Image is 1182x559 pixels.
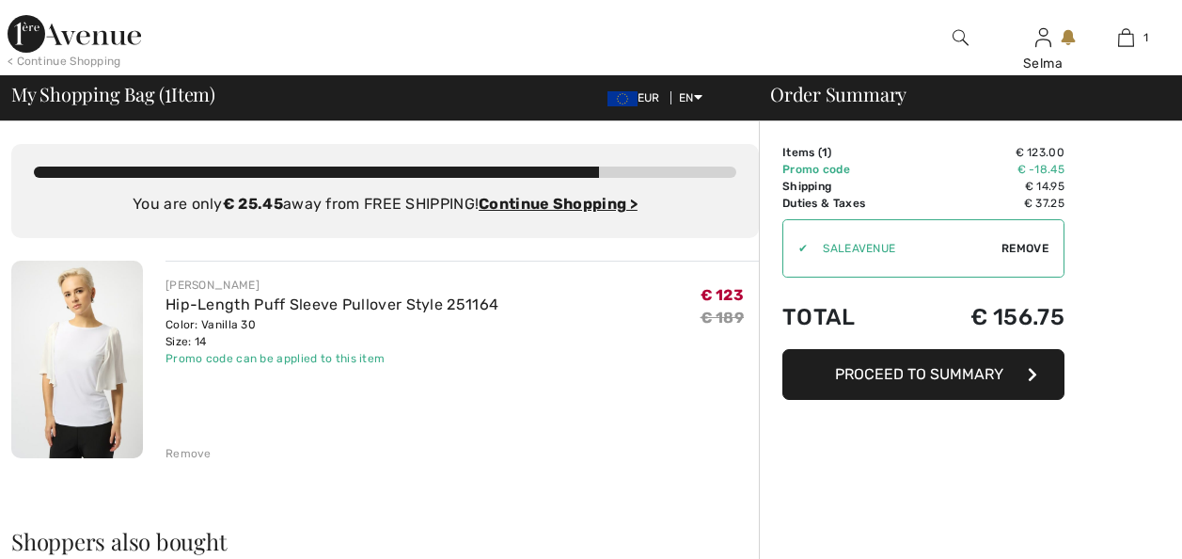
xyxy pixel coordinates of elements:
[165,316,498,350] div: Color: Vanilla 30 Size: 14
[1035,26,1051,49] img: My Info
[701,286,745,304] span: € 123
[679,91,702,104] span: EN
[11,261,143,458] img: Hip-Length Puff Sleeve Pullover Style 251164
[223,195,283,213] strong: € 25.45
[11,530,759,552] h2: Shoppers also bought
[782,285,914,349] td: Total
[34,193,736,216] div: You are only away from FREE SHIPPING!
[783,240,808,257] div: ✔
[822,146,827,159] span: 1
[782,178,914,195] td: Shipping
[808,220,1001,277] input: Promo code
[8,53,121,70] div: < Continue Shopping
[165,350,498,367] div: Promo code can be applied to this item
[165,295,498,313] a: Hip-Length Puff Sleeve Pullover Style 251164
[782,349,1064,400] button: Proceed to Summary
[748,85,1171,104] div: Order Summary
[11,85,215,104] span: My Shopping Bag ( Item)
[782,144,914,161] td: Items ( )
[1143,29,1148,46] span: 1
[607,91,668,104] span: EUR
[165,277,498,294] div: [PERSON_NAME]
[1085,26,1166,49] a: 1
[830,30,1182,559] iframe: Find more information here
[479,195,638,213] a: Continue Shopping >
[8,15,141,53] img: 1ère Avenue
[782,161,914,178] td: Promo code
[165,80,171,104] span: 1
[607,91,638,106] img: Euro
[701,309,745,327] s: € 189
[165,445,212,462] div: Remove
[1035,28,1051,46] a: Sign In
[782,195,914,212] td: Duties & Taxes
[953,26,969,49] img: search the website
[1118,26,1134,49] img: My Bag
